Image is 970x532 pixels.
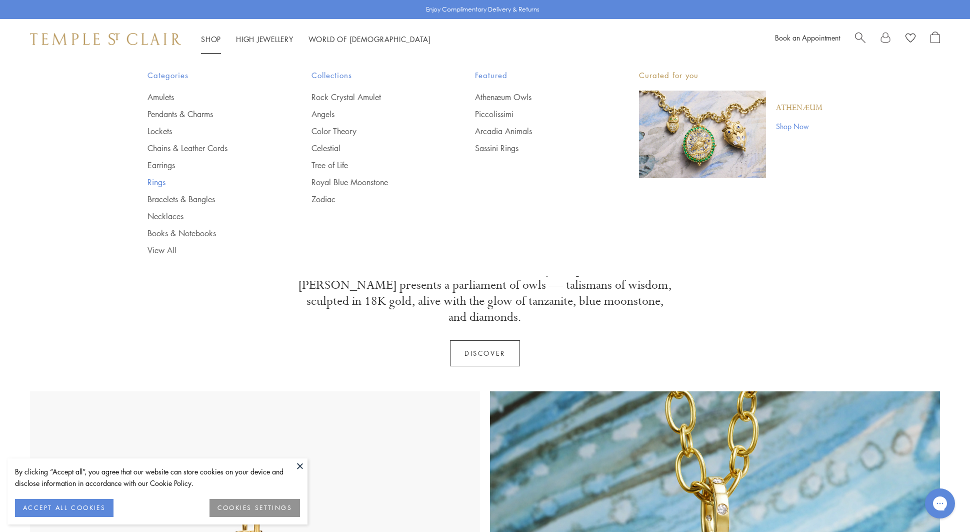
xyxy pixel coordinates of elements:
a: Athenæum Owls [475,92,599,103]
a: Books & Notebooks [147,228,271,239]
a: Arcadia Animals [475,126,599,137]
nav: Main navigation [201,33,431,46]
button: COOKIES SETTINGS [209,499,300,517]
a: Chains & Leather Cords [147,143,271,154]
a: Athenæum [776,103,822,114]
a: Open Shopping Bag [930,32,940,47]
a: Color Theory [311,126,435,137]
button: ACCEPT ALL COOKIES [15,499,113,517]
p: Sacred to Athena, the owl embodies clarity and protection. [PERSON_NAME] presents a parliament of... [297,261,672,325]
a: Bracelets & Bangles [147,194,271,205]
a: Royal Blue Moonstone [311,177,435,188]
a: Pendants & Charms [147,109,271,120]
p: Enjoy Complimentary Delivery & Returns [426,5,539,15]
a: Discover [450,340,520,366]
a: High JewelleryHigh Jewellery [236,34,293,44]
a: Tree of Life [311,160,435,171]
iframe: Gorgias live chat messenger [920,485,960,522]
a: View All [147,245,271,256]
a: Amulets [147,92,271,103]
span: Collections [311,69,435,82]
a: ShopShop [201,34,221,44]
a: Sassini Rings [475,143,599,154]
a: Search [855,32,865,47]
a: Rock Crystal Amulet [311,92,435,103]
a: Necklaces [147,211,271,222]
a: Shop Now [776,121,822,132]
a: Rings [147,177,271,188]
a: Lockets [147,126,271,137]
span: Categories [147,69,271,82]
p: Curated for you [639,69,822,82]
a: Zodiac [311,194,435,205]
a: Angels [311,109,435,120]
span: Featured [475,69,599,82]
a: World of [DEMOGRAPHIC_DATA]World of [DEMOGRAPHIC_DATA] [308,34,431,44]
img: Temple St. Clair [30,33,181,45]
a: Piccolissimi [475,109,599,120]
a: Celestial [311,143,435,154]
a: View Wishlist [905,32,915,47]
a: Earrings [147,160,271,171]
a: Book an Appointment [775,33,840,43]
div: By clicking “Accept all”, you agree that our website can store cookies on your device and disclos... [15,466,300,489]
